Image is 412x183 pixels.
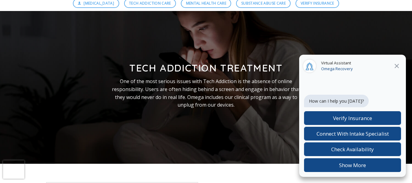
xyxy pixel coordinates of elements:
p: One of the most serious issues with Tech Addiction is the absence of online responsibility. Users... [107,78,305,109]
strong: Tech Addiction Treatment [129,62,282,74]
span: Substance Abuse Care [241,0,286,6]
span: Tech Addiction Care [129,0,171,6]
span: Verify Insurance [301,0,334,6]
span: [MEDICAL_DATA] [84,0,114,6]
iframe: reCAPTCHA [3,160,24,179]
span: Mental Health Care [186,0,226,6]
